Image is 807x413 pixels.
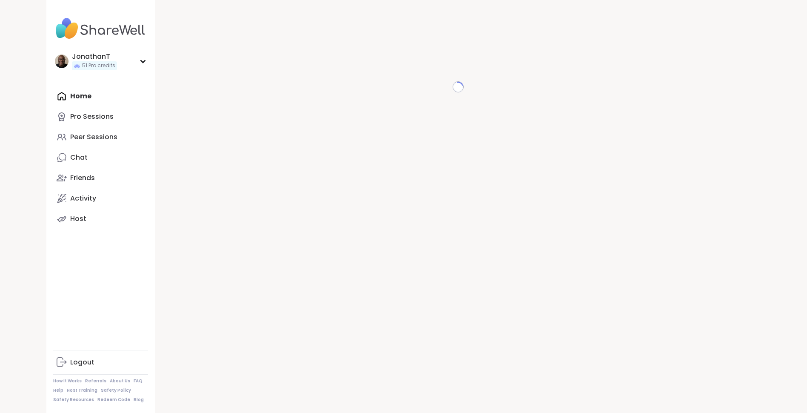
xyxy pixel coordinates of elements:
div: Peer Sessions [70,132,117,142]
a: How It Works [53,378,82,384]
div: Friends [70,173,95,183]
a: FAQ [134,378,143,384]
a: Referrals [85,378,106,384]
a: Activity [53,188,148,209]
a: About Us [110,378,130,384]
div: Pro Sessions [70,112,114,121]
span: 51 Pro credits [82,62,115,69]
a: Redeem Code [97,397,130,403]
a: Logout [53,352,148,373]
img: JonathanT [55,54,68,68]
div: Host [70,214,86,224]
a: Safety Policy [101,387,131,393]
div: Activity [70,194,96,203]
a: Friends [53,168,148,188]
div: Chat [70,153,88,162]
img: ShareWell Nav Logo [53,14,148,43]
a: Peer Sessions [53,127,148,147]
a: Pro Sessions [53,106,148,127]
a: Host Training [67,387,97,393]
a: Host [53,209,148,229]
div: Logout [70,358,94,367]
a: Blog [134,397,144,403]
a: Help [53,387,63,393]
a: Safety Resources [53,397,94,403]
a: Chat [53,147,148,168]
div: JonathanT [72,52,117,61]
